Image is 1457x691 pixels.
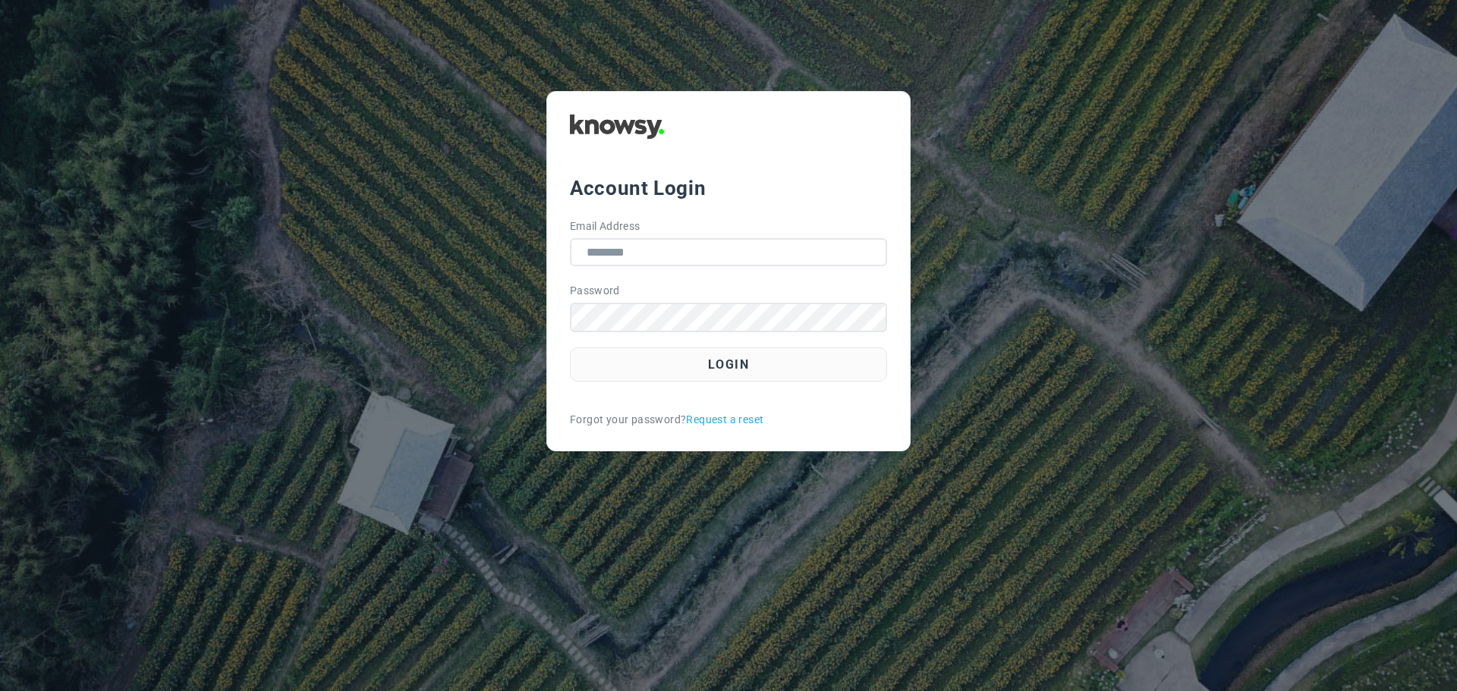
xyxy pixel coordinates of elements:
[686,412,763,428] a: Request a reset
[570,347,887,382] button: Login
[570,412,887,428] div: Forgot your password?
[570,218,640,234] label: Email Address
[570,174,887,202] div: Account Login
[570,283,620,299] label: Password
